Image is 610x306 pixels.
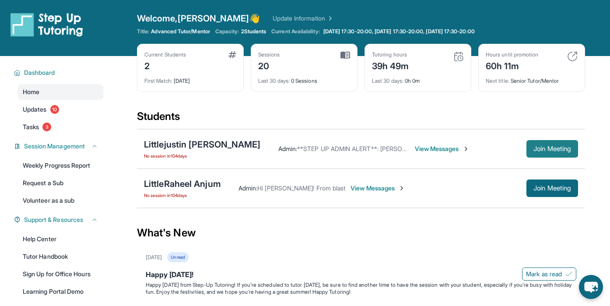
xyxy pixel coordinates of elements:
span: Updates [23,105,47,114]
div: 20 [258,58,280,72]
div: Tutoring hours [372,51,409,58]
a: Tasks3 [18,119,103,135]
button: Dashboard [21,68,98,77]
span: No session in 104 days [144,152,261,159]
button: Join Meeting [526,179,578,197]
span: Home [23,88,39,96]
span: Admin : [238,184,257,192]
span: Welcome, [PERSON_NAME] 👋 [137,12,260,25]
img: card [453,51,464,62]
a: Updates10 [18,102,103,117]
div: 0 Sessions [258,72,350,84]
div: LittleRaheel Anjum [144,178,221,190]
span: View Messages [415,144,470,153]
span: Dashboard [24,68,55,77]
button: Support & Resources [21,215,98,224]
div: 0h 0m [372,72,464,84]
button: Mark as read [522,267,576,281]
img: logo [11,12,83,37]
img: card [567,51,578,62]
div: [DATE] [146,254,162,261]
button: chat-button [579,275,603,299]
div: Students [137,109,585,129]
span: Capacity: [215,28,239,35]
div: 39h 49m [372,58,409,72]
a: Weekly Progress Report [18,158,103,173]
span: Last 30 days : [258,77,290,84]
div: Hours until promotion [486,51,538,58]
div: Current Students [144,51,186,58]
span: Current Availability: [271,28,319,35]
a: Sign Up for Office Hours [18,266,103,282]
div: Happy [DATE]! [146,269,576,281]
img: card [340,51,350,59]
div: Senior Tutor/Mentor [486,72,578,84]
span: Join Meeting [533,186,571,191]
span: **STEP UP ADMIN ALERT**: [PERSON_NAME] did you receive? [297,145,476,152]
span: View Messages [351,184,405,193]
span: Hi [PERSON_NAME]! From blast [257,184,345,192]
img: Chevron-Right [463,145,470,152]
img: Mark as read [565,271,572,278]
div: 60h 11m [486,58,538,72]
img: Chevron Right [325,14,334,23]
span: Tasks [23,123,39,131]
a: [DATE] 17:30-20:00, [DATE] 17:30-20:00, [DATE] 17:30-20:00 [322,28,477,35]
img: card [228,51,236,58]
a: Request a Sub [18,175,103,191]
a: Update Information [273,14,334,23]
span: Next title : [486,77,509,84]
div: What's New [137,214,585,252]
span: Session Management [24,142,85,151]
div: 2 [144,58,186,72]
a: Home [18,84,103,100]
span: 3 [42,123,51,131]
span: First Match : [144,77,172,84]
a: Help Center [18,231,103,247]
span: 2 Students [241,28,266,35]
button: Session Management [21,142,98,151]
p: Happy [DATE] from Step-Up Tutoring! If you're scheduled to tutor [DATE], be sure to find another ... [146,281,576,295]
img: Chevron-Right [398,185,405,192]
span: [DATE] 17:30-20:00, [DATE] 17:30-20:00, [DATE] 17:30-20:00 [323,28,475,35]
a: Volunteer as a sub [18,193,103,208]
a: Tutor Handbook [18,249,103,264]
span: No session in 104 days [144,192,221,199]
div: Unread [167,252,188,262]
span: Join Meeting [533,146,571,151]
button: Join Meeting [526,140,578,158]
span: Last 30 days : [372,77,403,84]
span: Support & Resources [24,215,83,224]
span: Title: [137,28,149,35]
div: Sessions [258,51,280,58]
div: Littlejustin [PERSON_NAME] [144,138,261,151]
span: Advanced Tutor/Mentor [151,28,210,35]
span: 10 [50,105,59,114]
span: Mark as read [526,270,562,278]
a: Learning Portal Demo [18,284,103,299]
div: [DATE] [144,72,236,84]
span: Admin : [278,145,297,152]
